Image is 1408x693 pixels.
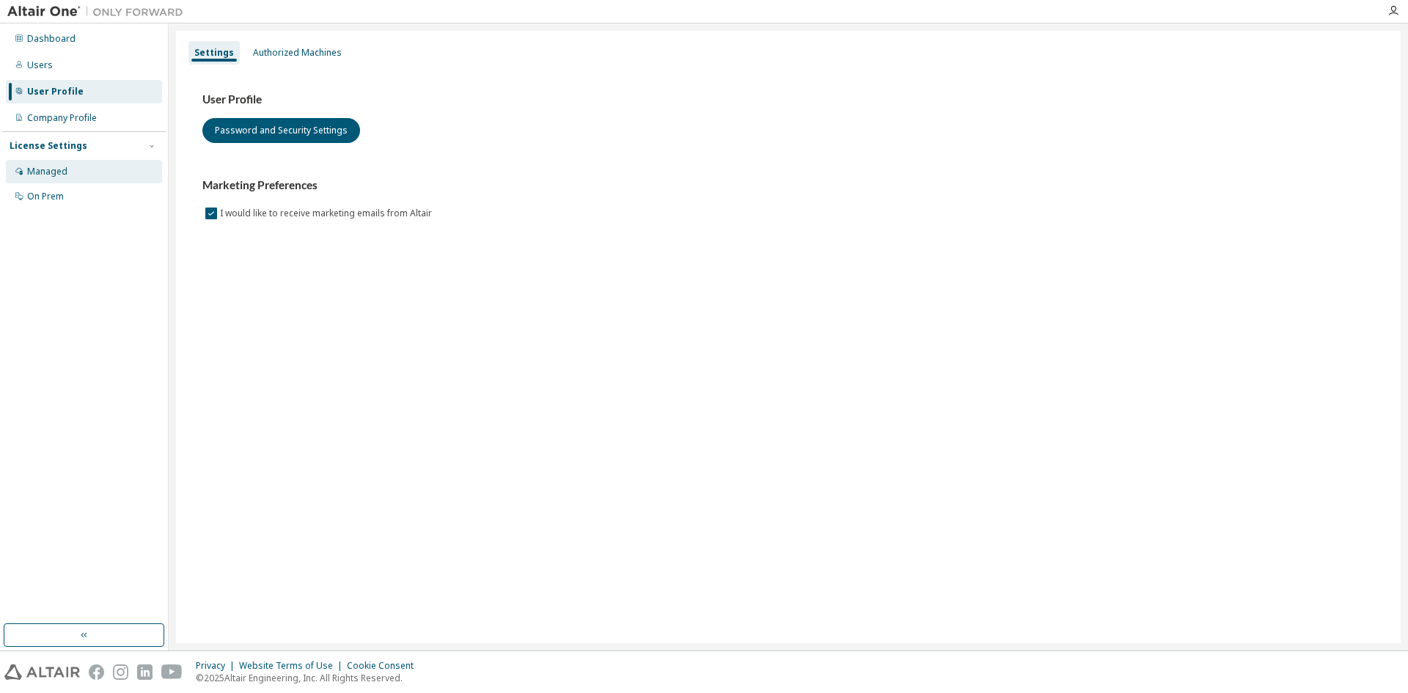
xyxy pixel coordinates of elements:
div: Cookie Consent [347,660,422,672]
img: instagram.svg [113,664,128,680]
img: linkedin.svg [137,664,153,680]
label: I would like to receive marketing emails from Altair [220,205,435,222]
div: Dashboard [27,33,76,45]
img: youtube.svg [161,664,183,680]
div: Settings [194,47,234,59]
div: Website Terms of Use [239,660,347,672]
div: On Prem [27,191,64,202]
img: facebook.svg [89,664,104,680]
button: Password and Security Settings [202,118,360,143]
img: Altair One [7,4,191,19]
h3: User Profile [202,92,1374,107]
img: altair_logo.svg [4,664,80,680]
div: User Profile [27,86,84,98]
div: Users [27,59,53,71]
div: Privacy [196,660,239,672]
h3: Marketing Preferences [202,178,1374,193]
div: Company Profile [27,112,97,124]
p: © 2025 Altair Engineering, Inc. All Rights Reserved. [196,672,422,684]
div: Managed [27,166,67,177]
div: Authorized Machines [253,47,342,59]
div: License Settings [10,140,87,152]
